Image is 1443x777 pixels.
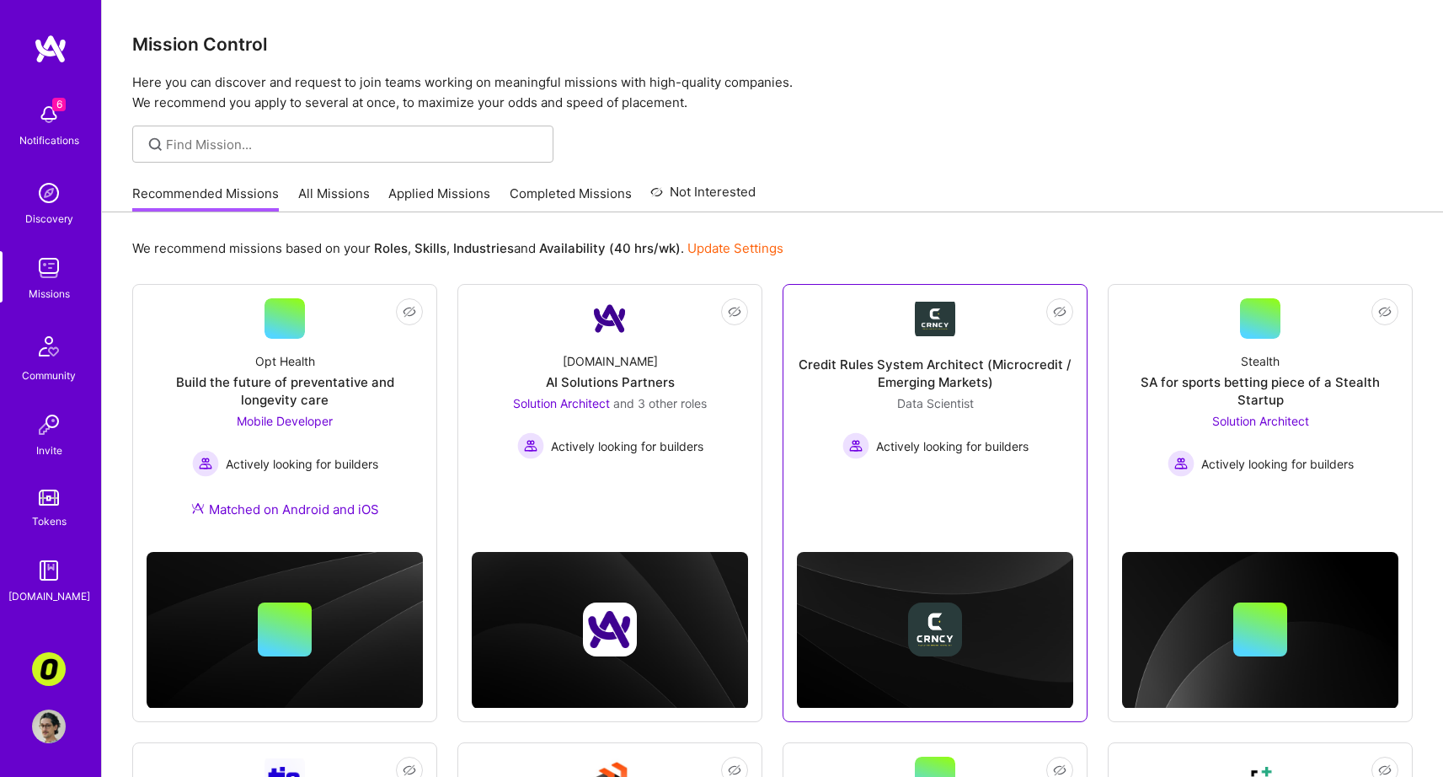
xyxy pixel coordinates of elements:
[897,396,974,410] span: Data Scientist
[539,240,681,256] b: Availability (40 hrs/wk)
[1168,450,1194,477] img: Actively looking for builders
[8,587,90,605] div: [DOMAIN_NAME]
[29,285,70,303] div: Missions
[510,185,632,212] a: Completed Missions
[36,442,62,459] div: Invite
[551,437,703,455] span: Actively looking for builders
[472,298,748,496] a: Company Logo[DOMAIN_NAME]AI Solutions PartnersSolution Architect and 3 other rolesActively lookin...
[226,455,378,473] span: Actively looking for builders
[403,305,416,319] i: icon EyeClosed
[876,437,1029,455] span: Actively looking for builders
[650,182,756,212] a: Not Interested
[147,298,423,539] a: Opt HealthBuild the future of preventative and longevity careMobile Developer Actively looking fo...
[388,185,490,212] a: Applied Missions
[797,356,1073,391] div: Credit Rules System Architect (Microcredit / Emerging Markets)
[19,131,79,149] div: Notifications
[1122,373,1398,409] div: SA for sports betting piece of a Stealth Startup
[453,240,514,256] b: Industries
[192,450,219,477] img: Actively looking for builders
[32,98,66,131] img: bell
[728,764,741,777] i: icon EyeClosed
[255,352,315,370] div: Opt Health
[1241,352,1280,370] div: Stealth
[1378,764,1392,777] i: icon EyeClosed
[52,98,66,111] span: 6
[797,298,1073,496] a: Company LogoCredit Rules System Architect (Microcredit / Emerging Markets)Data Scientist Actively...
[1053,305,1066,319] i: icon EyeClosed
[563,352,658,370] div: [DOMAIN_NAME]
[403,764,416,777] i: icon EyeClosed
[513,396,610,410] span: Solution Architect
[1212,414,1309,428] span: Solution Architect
[132,185,279,212] a: Recommended Missions
[1201,455,1354,473] span: Actively looking for builders
[590,298,630,339] img: Company Logo
[32,408,66,442] img: Invite
[1122,552,1398,709] img: cover
[1053,764,1066,777] i: icon EyeClosed
[147,373,423,409] div: Build the future of preventative and longevity care
[29,326,69,367] img: Community
[797,552,1073,708] img: cover
[191,501,379,518] div: Matched on Android and iOS
[842,432,869,459] img: Actively looking for builders
[32,554,66,587] img: guide book
[28,652,70,686] a: Corner3: Building an AI User Researcher
[1122,298,1398,496] a: StealthSA for sports betting piece of a Stealth StartupSolution Architect Actively looking for bu...
[472,552,748,708] img: cover
[1378,305,1392,319] i: icon EyeClosed
[613,396,707,410] span: and 3 other roles
[191,501,205,515] img: Ateam Purple Icon
[32,512,67,530] div: Tokens
[32,251,66,285] img: teamwork
[28,710,70,743] a: User Avatar
[583,603,637,656] img: Company logo
[687,240,783,256] a: Update Settings
[22,367,76,384] div: Community
[414,240,446,256] b: Skills
[132,239,783,257] p: We recommend missions based on your , , and .
[32,710,66,743] img: User Avatar
[546,373,675,391] div: AI Solutions Partners
[34,34,67,64] img: logo
[915,302,955,336] img: Company Logo
[39,490,59,506] img: tokens
[132,72,1413,113] p: Here you can discover and request to join teams working on meaningful missions with high-quality ...
[374,240,408,256] b: Roles
[517,432,544,459] img: Actively looking for builders
[237,414,333,428] span: Mobile Developer
[728,305,741,319] i: icon EyeClosed
[25,210,73,228] div: Discovery
[147,552,423,708] img: cover
[32,652,66,686] img: Corner3: Building an AI User Researcher
[132,34,1413,55] h3: Mission Control
[146,135,165,154] i: icon SearchGrey
[166,136,541,153] input: Find Mission...
[32,176,66,210] img: discovery
[298,185,370,212] a: All Missions
[908,603,962,656] img: Company logo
